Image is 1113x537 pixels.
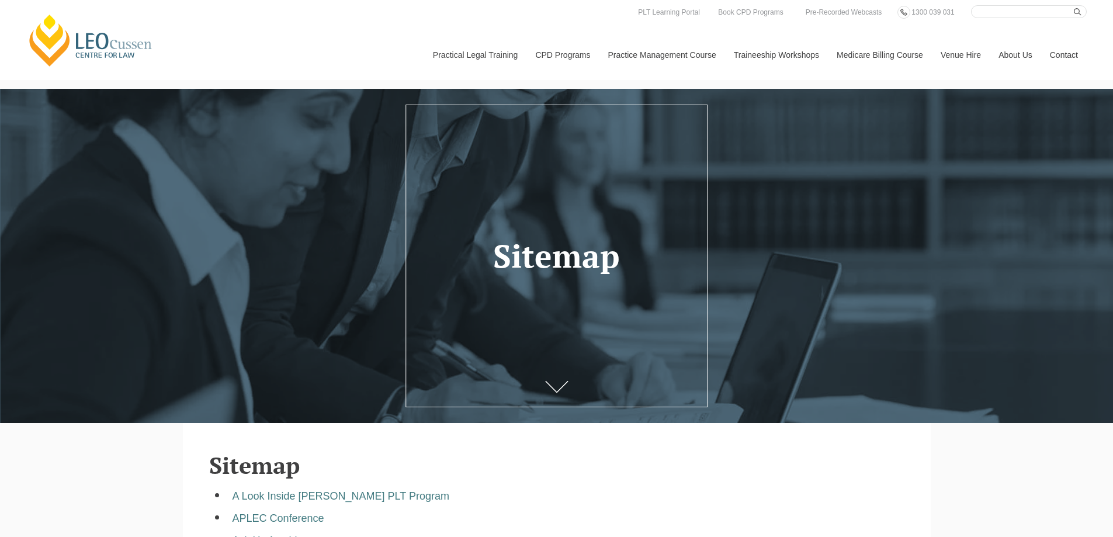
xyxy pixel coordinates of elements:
[209,452,904,478] h2: Sitemap
[635,6,703,19] a: PLT Learning Portal
[1041,30,1087,80] a: Contact
[423,238,690,274] h1: Sitemap
[909,6,957,19] a: 1300 039 031
[932,30,990,80] a: Venue Hire
[803,6,885,19] a: Pre-Recorded Webcasts
[424,30,527,80] a: Practical Legal Training
[526,30,599,80] a: CPD Programs
[599,30,725,80] a: Practice Management Course
[715,6,786,19] a: Book CPD Programs
[725,30,828,80] a: Traineeship Workshops
[233,490,450,502] a: A Look Inside [PERSON_NAME] PLT Program
[828,30,932,80] a: Medicare Billing Course
[911,8,954,16] span: 1300 039 031
[233,512,324,524] a: APLEC Conference
[990,30,1041,80] a: About Us
[26,13,155,68] a: [PERSON_NAME] Centre for Law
